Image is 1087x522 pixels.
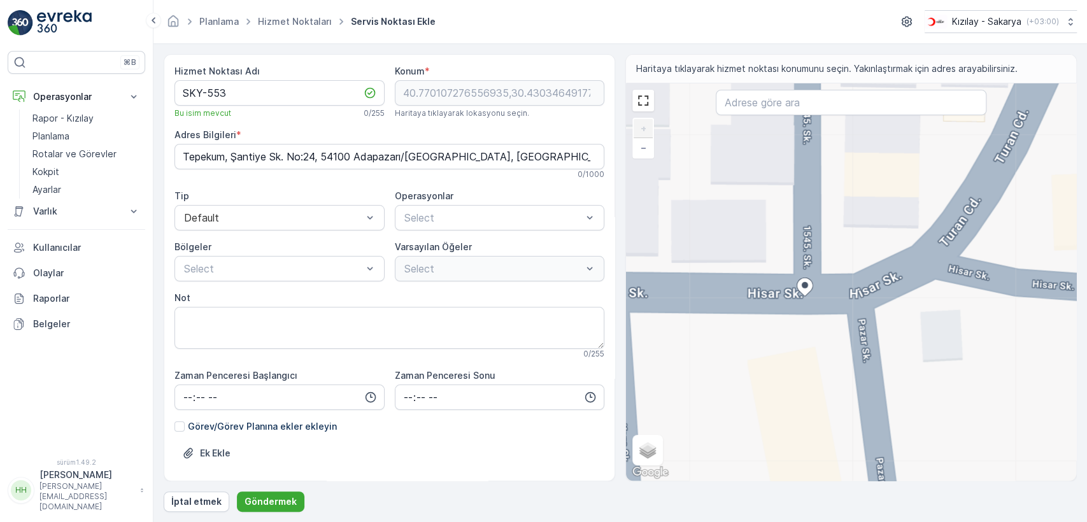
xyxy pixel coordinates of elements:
a: Planlama [27,127,145,145]
img: Google [629,464,671,481]
font: Rapor - Kızılay [32,113,94,123]
font: Bölgeler [174,241,211,252]
font: Zaman Penceresi Sonu [395,370,495,381]
font: Haritaya tıklayarak lokasyonu seçin. [395,108,529,118]
font: / [583,169,585,179]
font: Bu isim mevcut [174,108,231,118]
font: 0 [364,108,369,118]
a: Uzaklaştır [634,138,653,157]
a: Ana sayfa [166,19,180,30]
font: Adres Bilgileri [174,129,236,140]
font: + [641,123,646,134]
font: 1.49.2 [76,458,96,466]
button: HH[PERSON_NAME][PERSON_NAME][EMAIL_ADDRESS][DOMAIN_NAME] [8,469,145,512]
p: Select [404,210,583,225]
button: Göndermek [237,491,304,512]
font: ⌘B [124,57,136,67]
font: / [369,108,371,118]
font: Görev/Görev Planına ekler ekleyin [188,421,337,432]
font: Operasyonlar [33,91,92,102]
a: Ayarlar [27,181,145,199]
a: Bu alanı Google Haritalar'da açın (yeni bir pencere açılır) [629,464,671,481]
button: İptal etmek [164,491,229,512]
font: Varlık [33,206,57,216]
font: Varsayılan Öğeler [395,241,472,252]
font: sürüm [57,458,76,466]
a: Kokpit [27,163,145,181]
a: Olaylar [8,260,145,286]
input: Adrese göre ara [716,90,986,115]
p: Select [184,261,362,276]
font: [PERSON_NAME][EMAIL_ADDRESS][DOMAIN_NAME] [39,481,107,511]
font: − [641,142,647,153]
font: 1000 [585,169,604,179]
a: Katmanlar [634,436,662,464]
button: Kızılay - Sakarya(+03:00) [925,10,1077,33]
button: Operasyonlar [8,84,145,109]
font: Haritaya tıklayarak hizmet noktası konumunu seçin. Yakınlaştırmak için adres arayabilirsiniz. [636,63,1018,74]
font: 0 [583,349,588,358]
font: 255 [371,108,385,118]
a: Rapor - Kızılay [27,109,145,127]
font: ) [1056,17,1059,26]
font: Ek Ekle [200,448,231,458]
a: Raporlar [8,286,145,311]
font: Tip [174,190,189,201]
a: Planlama [199,16,239,27]
font: [PERSON_NAME] [39,469,112,480]
a: Kullanıcılar [8,235,145,260]
font: Olaylar [33,267,64,278]
font: Not [174,292,190,303]
font: Belgeler [33,318,70,329]
font: 255 [591,349,604,358]
font: Servis Noktası Ekle [351,16,436,27]
font: / [588,349,591,358]
a: Belgeler [8,311,145,337]
font: Kızılay - Sakarya [952,16,1021,27]
font: Planlama [32,130,69,141]
font: Rotalar ve Görevler [32,148,117,159]
font: Kullanıcılar [33,242,81,253]
font: Göndermek [245,496,297,507]
img: logo_light-DOdMpM7g.png [37,10,92,36]
font: 0 [578,169,583,179]
font: +03:00 [1029,17,1056,26]
button: Varlık [8,199,145,224]
font: Kokpit [32,166,59,177]
a: Yakınlaştır [634,119,653,138]
font: Operasyonlar [395,190,453,201]
font: Hizmet Noktası Adı [174,66,260,76]
img: logo [8,10,33,36]
button: Dosya Yükle [174,443,238,463]
a: Tam Ekranı Görüntüle [634,91,653,110]
font: HH [15,485,27,495]
font: ( [1027,17,1029,26]
img: k%C4%B1z%C4%B1lay_DTAvauz.png [925,15,947,29]
a: Hizmet Noktaları [258,16,332,27]
font: Konum [395,66,425,76]
font: Ayarlar [32,184,61,195]
font: Raporlar [33,293,69,304]
a: Rotalar ve Görevler [27,145,145,163]
font: Zaman Penceresi Başlangıcı [174,370,297,381]
font: İptal etmek [171,496,222,507]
